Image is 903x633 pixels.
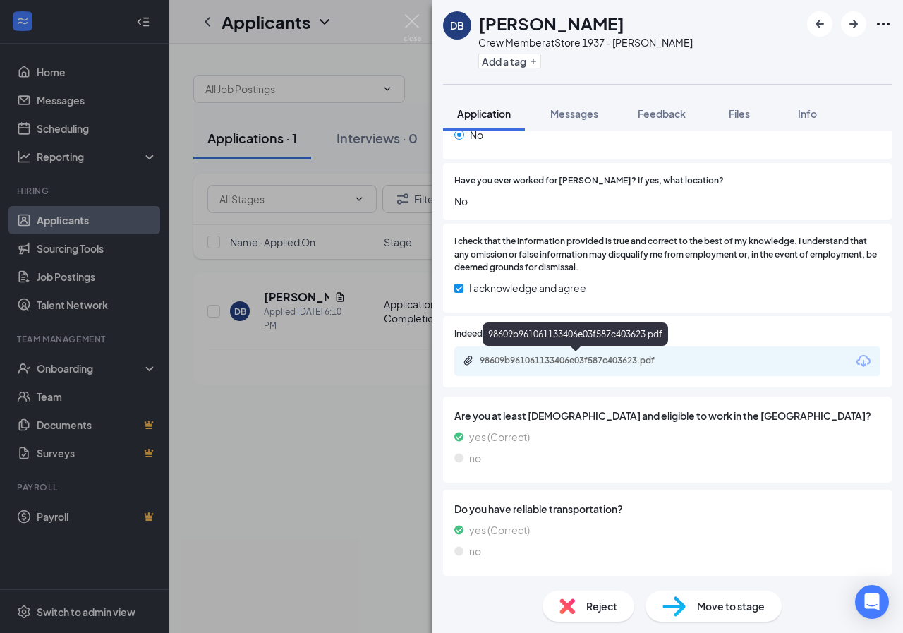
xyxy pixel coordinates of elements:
[550,107,598,120] span: Messages
[469,522,530,538] span: yes (Correct)
[807,11,832,37] button: ArrowLeftNew
[875,16,892,32] svg: Ellipses
[463,355,474,366] svg: Paperclip
[454,235,880,275] span: I check that the information provided is true and correct to the best of my knowledge. I understa...
[469,450,481,466] span: no
[478,35,693,49] div: Crew Member at Store 1937 - [PERSON_NAME]
[729,107,750,120] span: Files
[454,501,880,517] span: Do you have reliable transportation?
[454,408,880,423] span: Are you at least [DEMOGRAPHIC_DATA] and eligible to work in the [GEOGRAPHIC_DATA]?
[697,598,765,614] span: Move to stage
[841,11,866,37] button: ArrowRight
[454,174,724,188] span: Have you ever worked for [PERSON_NAME]? If yes, what location?
[463,355,691,368] a: Paperclip98609b961061133406e03f587c403623.pdf
[855,353,872,370] svg: Download
[811,16,828,32] svg: ArrowLeftNew
[586,598,617,614] span: Reject
[478,54,541,68] button: PlusAdd a tag
[469,543,481,559] span: no
[469,280,586,296] span: I acknowledge and agree
[450,18,464,32] div: DB
[638,107,686,120] span: Feedback
[798,107,817,120] span: Info
[845,16,862,32] svg: ArrowRight
[457,107,511,120] span: Application
[483,322,668,346] div: 98609b961061133406e03f587c403623.pdf
[480,355,677,366] div: 98609b961061133406e03f587c403623.pdf
[469,429,530,445] span: yes (Correct)
[454,327,516,341] span: Indeed Resume
[470,127,483,143] span: No
[855,585,889,619] div: Open Intercom Messenger
[454,193,880,209] span: No
[529,57,538,66] svg: Plus
[478,11,624,35] h1: [PERSON_NAME]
